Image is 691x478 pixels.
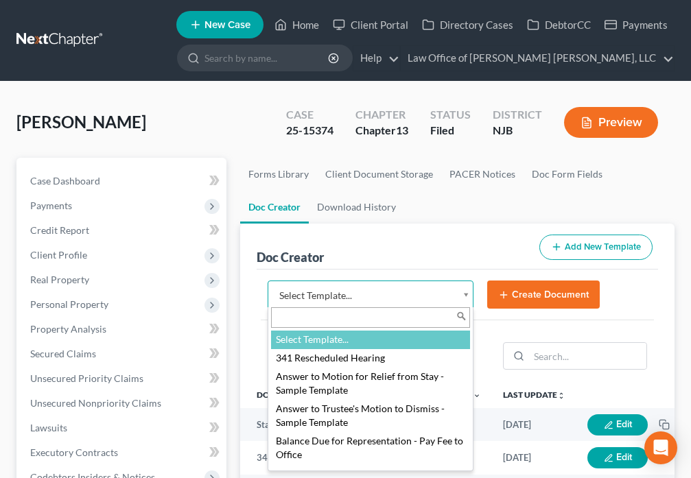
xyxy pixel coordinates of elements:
div: Open Intercom Messenger [644,431,677,464]
div: 341 Rescheduled Hearing [271,349,470,368]
div: Answer to Motion for Relief from Stay - Sample Template [271,368,470,400]
div: Answer to Trustee's Motion to Dismiss - Sample Template [271,400,470,432]
div: Select Template... [271,331,470,349]
div: Balance Due for Representation - Pay Fee to Office [271,432,470,464]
